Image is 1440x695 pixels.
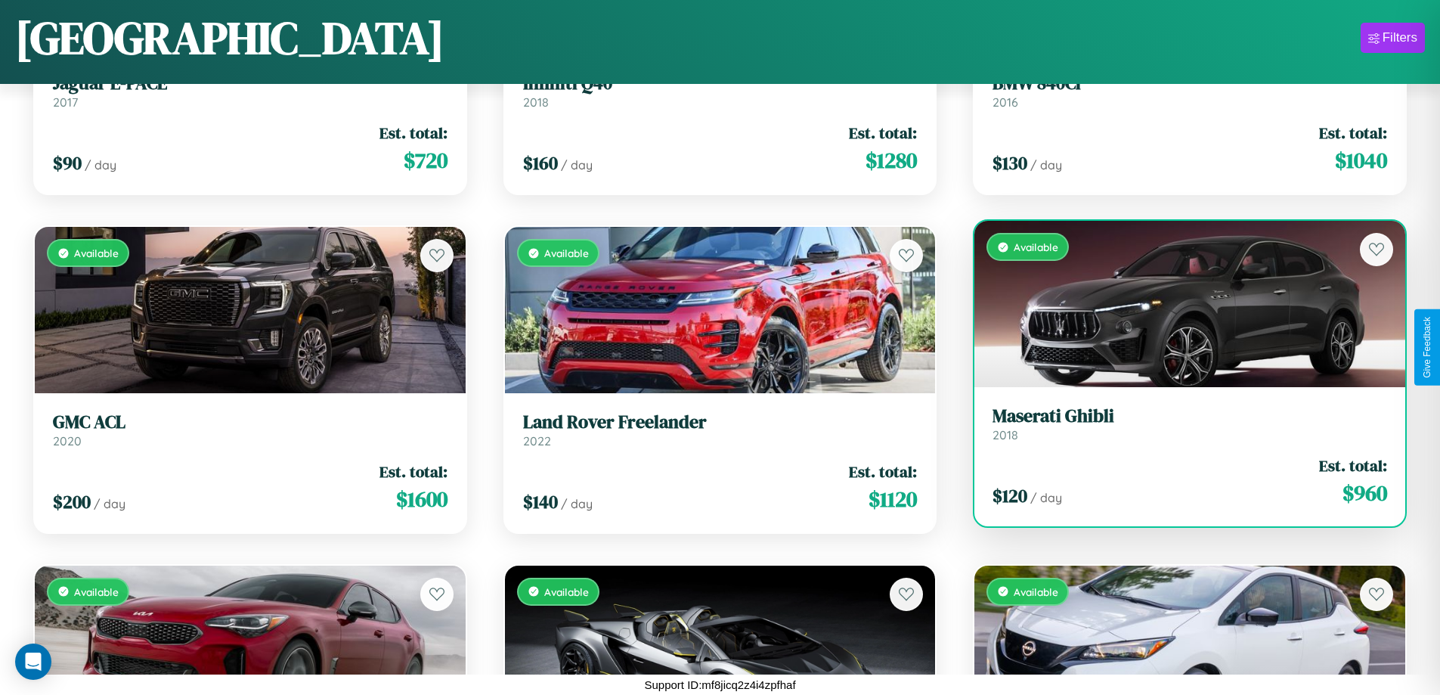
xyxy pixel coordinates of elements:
[379,122,447,144] span: Est. total:
[1422,317,1432,378] div: Give Feedback
[85,157,116,172] span: / day
[993,405,1387,442] a: Maserati Ghibli2018
[561,157,593,172] span: / day
[849,122,917,144] span: Est. total:
[993,427,1018,442] span: 2018
[15,644,51,680] div: Open Intercom Messenger
[1030,157,1062,172] span: / day
[523,73,918,95] h3: Infiniti Q40
[1342,478,1387,508] span: $ 960
[1014,585,1058,598] span: Available
[1014,240,1058,253] span: Available
[94,496,125,511] span: / day
[53,150,82,175] span: $ 90
[993,73,1387,110] a: BMW 840Ci2016
[53,411,447,448] a: GMC ACL2020
[1361,23,1425,53] button: Filters
[523,489,558,514] span: $ 140
[866,145,917,175] span: $ 1280
[53,73,447,110] a: Jaguar E-PACE2017
[644,675,795,695] p: Support ID: mf8jicq2z4i4zpfhaf
[404,145,447,175] span: $ 720
[1383,30,1417,45] div: Filters
[53,73,447,95] h3: Jaguar E-PACE
[993,73,1387,95] h3: BMW 840Ci
[74,585,119,598] span: Available
[993,95,1018,110] span: 2016
[1030,490,1062,505] span: / day
[544,585,589,598] span: Available
[523,433,551,448] span: 2022
[74,247,119,259] span: Available
[15,7,444,69] h1: [GEOGRAPHIC_DATA]
[53,411,447,433] h3: GMC ACL
[53,433,82,448] span: 2020
[396,484,447,514] span: $ 1600
[1319,122,1387,144] span: Est. total:
[523,411,918,448] a: Land Rover Freelander2022
[53,489,91,514] span: $ 200
[544,247,589,259] span: Available
[993,150,1027,175] span: $ 130
[53,95,78,110] span: 2017
[379,461,447,482] span: Est. total:
[523,150,558,175] span: $ 160
[1319,455,1387,476] span: Est. total:
[849,461,917,482] span: Est. total:
[561,496,593,511] span: / day
[993,483,1027,508] span: $ 120
[1335,145,1387,175] span: $ 1040
[523,411,918,433] h3: Land Rover Freelander
[523,95,549,110] span: 2018
[869,484,917,514] span: $ 1120
[993,405,1387,427] h3: Maserati Ghibli
[523,73,918,110] a: Infiniti Q402018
